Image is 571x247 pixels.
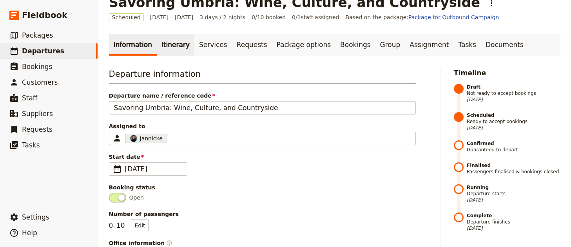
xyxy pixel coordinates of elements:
[22,31,53,39] span: Packages
[467,197,560,203] span: [DATE]
[467,184,560,203] span: Departure starts
[467,162,560,175] span: Passengers finalised & bookings closed
[454,68,560,78] h2: Timeline
[232,34,272,56] a: Requests
[22,47,64,55] span: Departures
[109,153,416,161] span: Start date
[22,213,49,221] span: Settings
[467,184,560,191] strong: Running
[109,68,416,84] h3: Departure information
[109,220,149,231] p: 0 – 10
[345,13,499,21] span: Based on the package:
[467,140,560,153] span: Guaranteed to depart
[109,210,416,218] span: Number of passengers
[467,212,560,219] strong: Complete
[481,34,528,56] a: Documents
[22,63,52,71] span: Bookings
[335,34,375,56] a: Bookings
[109,183,416,191] div: Booking status
[112,164,122,174] span: ​
[405,34,453,56] a: Assignment
[169,134,170,143] input: Assigned toProfileJannickeClear input
[140,134,163,142] span: Jannicke
[199,13,245,21] span: 3 days / 2 nights
[150,13,194,21] span: [DATE] – [DATE]
[467,112,560,131] span: Ready to accept bookings
[109,34,157,56] a: Information
[22,110,53,118] span: Suppliers
[272,34,335,56] a: Package options
[467,84,560,103] span: Not ready to accept bookings
[166,240,172,246] span: ​
[467,84,560,90] strong: Draft
[109,92,416,100] span: Departure name / reference code
[109,13,144,21] span: Scheduled
[109,101,416,114] input: Departure name / reference code
[408,14,499,20] a: Package for Outbound Campaign
[467,212,560,231] span: Departure finishes
[22,141,40,149] span: Tasks
[125,164,182,174] span: [DATE]
[22,125,53,133] span: Requests
[467,96,560,103] span: [DATE]
[292,13,339,21] span: 0 / 1 staff assigned
[22,94,38,102] span: Staff
[22,229,37,237] span: Help
[467,125,560,131] span: [DATE]
[467,162,560,169] strong: Finalised
[129,194,144,202] span: Open
[194,34,232,56] a: Services
[467,112,560,118] strong: Scheduled
[109,122,416,130] span: Assigned to
[22,9,67,21] span: Fieldbook
[22,78,58,86] span: Customers
[467,140,560,147] strong: Confirmed
[375,34,405,56] a: Group
[252,13,286,21] span: 0/10 booked
[453,34,481,56] a: Tasks
[467,225,560,231] span: [DATE]
[157,34,194,56] a: Itinerary
[130,134,138,142] img: Profile
[109,239,416,247] div: Office information
[131,220,149,231] button: Number of passengers0–10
